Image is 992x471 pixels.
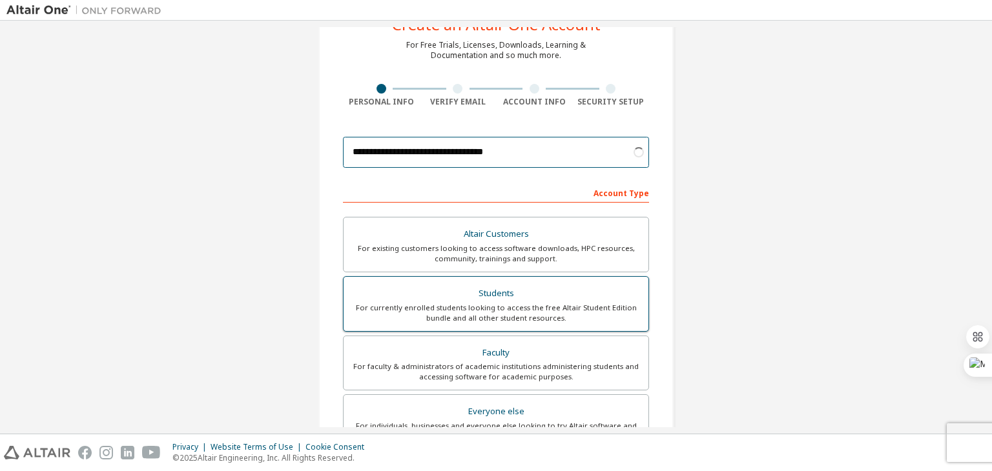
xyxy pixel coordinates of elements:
div: For faculty & administrators of academic institutions administering students and accessing softwa... [351,361,641,382]
div: Security Setup [573,97,650,107]
div: Altair Customers [351,225,641,243]
div: Privacy [172,442,211,452]
img: altair_logo.svg [4,446,70,459]
div: Create an Altair One Account [392,17,601,32]
div: Everyone else [351,403,641,421]
div: Faculty [351,344,641,362]
img: Altair One [6,4,168,17]
div: Verify Email [420,97,497,107]
img: instagram.svg [99,446,113,459]
div: For Free Trials, Licenses, Downloads, Learning & Documentation and so much more. [406,40,586,61]
div: Cookie Consent [305,442,372,452]
div: Students [351,285,641,303]
img: youtube.svg [142,446,161,459]
img: facebook.svg [78,446,92,459]
div: Account Type [343,182,649,203]
p: © 2025 Altair Engineering, Inc. All Rights Reserved. [172,452,372,463]
div: For currently enrolled students looking to access the free Altair Student Edition bundle and all ... [351,303,641,323]
div: Personal Info [343,97,420,107]
div: For existing customers looking to access software downloads, HPC resources, community, trainings ... [351,243,641,264]
div: Website Terms of Use [211,442,305,452]
img: linkedin.svg [121,446,134,459]
div: Account Info [496,97,573,107]
div: For individuals, businesses and everyone else looking to try Altair software and explore our prod... [351,421,641,441]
